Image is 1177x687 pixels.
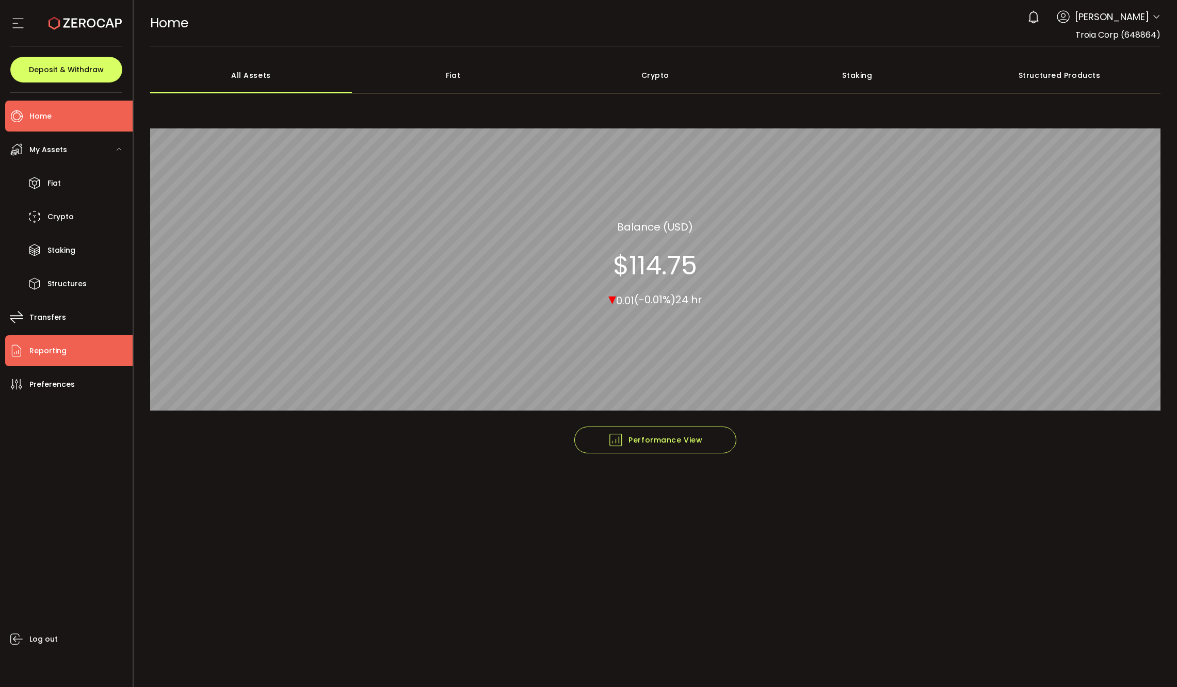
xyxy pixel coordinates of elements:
span: (-0.01%) [634,292,675,307]
span: Home [29,109,52,124]
span: Deposit & Withdraw [29,66,104,73]
span: Staking [47,243,75,258]
span: Troia Corp (648864) [1075,29,1160,41]
span: Structures [47,276,87,291]
span: 0.01 [616,293,634,307]
span: [PERSON_NAME] [1075,10,1149,24]
span: Log out [29,632,58,647]
span: 24 hr [675,292,702,307]
button: Performance View [574,427,736,453]
span: Reporting [29,343,67,358]
span: Home [150,14,188,32]
span: ▾ [608,287,616,309]
span: My Assets [29,142,67,157]
span: Fiat [47,176,61,191]
div: Structured Products [958,57,1160,93]
div: All Assets [150,57,352,93]
div: Fiat [352,57,554,93]
span: Crypto [47,209,74,224]
span: Transfers [29,310,66,325]
span: Preferences [29,377,75,392]
div: Staking [756,57,959,93]
iframe: Chat Widget [1125,637,1177,687]
button: Deposit & Withdraw [10,57,122,83]
section: $114.75 [613,250,697,281]
div: Crypto [554,57,756,93]
span: Performance View [608,432,702,448]
section: Balance (USD) [617,219,693,234]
